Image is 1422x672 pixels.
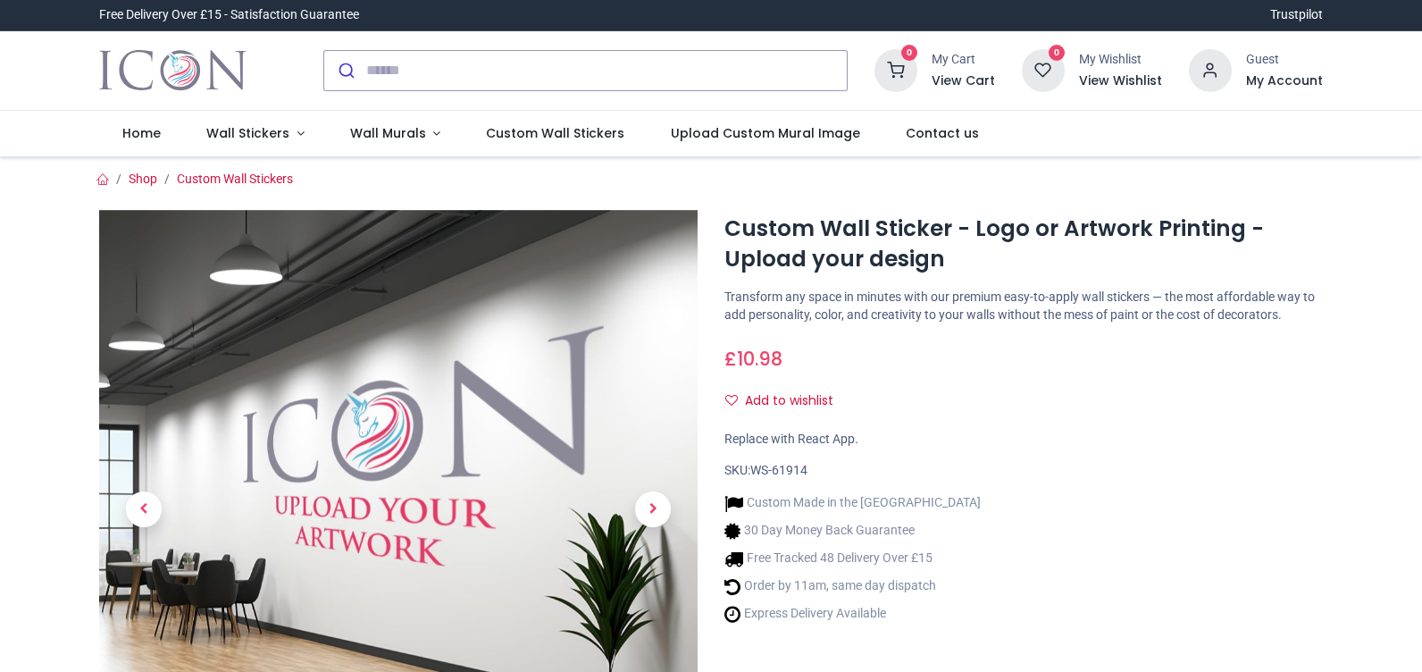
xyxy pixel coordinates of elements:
span: Contact us [906,124,979,142]
a: Wall Murals [327,111,464,157]
img: Icon Wall Stickers [99,46,247,96]
h1: Custom Wall Sticker - Logo or Artwork Printing - Upload your design [724,214,1323,275]
a: Logo of Icon Wall Stickers [99,46,247,96]
a: View Wishlist [1079,72,1162,90]
a: Wall Stickers [183,111,327,157]
span: Previous [126,491,162,527]
button: Submit [324,51,366,90]
div: SKU: [724,462,1323,480]
li: 30 Day Money Back Guarantee [724,522,981,541]
sup: 0 [1049,45,1066,62]
span: Next [635,491,671,527]
div: Guest [1246,51,1323,69]
p: Transform any space in minutes with our premium easy-to-apply wall stickers — the most affordable... [724,289,1323,323]
a: My Account [1246,72,1323,90]
a: Shop [129,172,157,186]
a: 0 [1022,62,1065,76]
span: Wall Stickers [206,124,289,142]
li: Free Tracked 48 Delivery Over £15 [724,550,981,568]
a: Custom Wall Stickers [177,172,293,186]
span: Custom Wall Stickers [486,124,624,142]
a: Trustpilot [1270,6,1323,24]
div: Replace with React App. [724,431,1323,449]
div: My Cart [932,51,995,69]
sup: 0 [901,45,918,62]
div: My Wishlist [1079,51,1162,69]
span: Home [122,124,161,142]
li: Custom Made in the [GEOGRAPHIC_DATA] [724,494,981,513]
i: Add to wishlist [725,394,738,407]
div: Free Delivery Over £15 - Satisfaction Guarantee [99,6,359,24]
a: 0 [874,62,917,76]
span: Upload Custom Mural Image [671,124,860,142]
li: Express Delivery Available [724,605,981,624]
a: View Cart [932,72,995,90]
li: Order by 11am, same day dispatch [724,577,981,596]
span: WS-61914 [750,463,807,477]
span: £ [724,346,782,372]
button: Add to wishlistAdd to wishlist [724,386,849,416]
span: 10.98 [737,346,782,372]
span: Wall Murals [350,124,426,142]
